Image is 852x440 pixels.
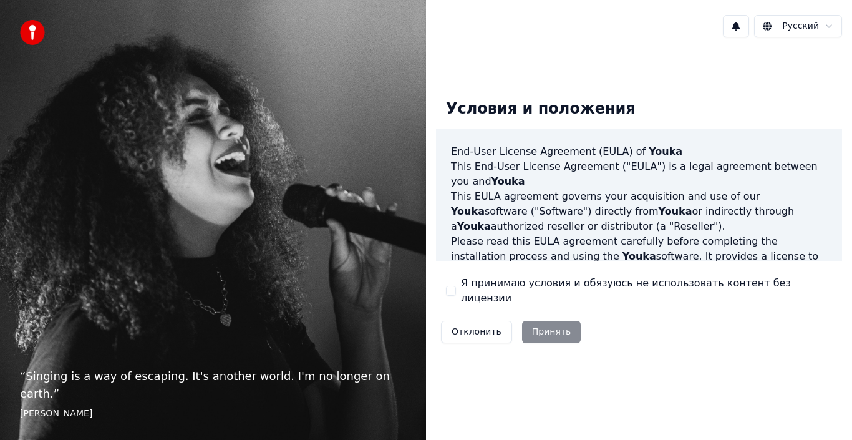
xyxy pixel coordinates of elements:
[20,20,45,45] img: youka
[20,408,406,420] footer: [PERSON_NAME]
[441,321,512,343] button: Отклонить
[457,220,491,232] span: Youka
[451,205,485,217] span: Youka
[649,145,682,157] span: Youka
[491,175,525,187] span: Youka
[451,159,827,189] p: This End-User License Agreement ("EULA") is a legal agreement between you and
[659,205,692,217] span: Youka
[436,89,646,129] div: Условия и положения
[20,368,406,403] p: “ Singing is a way of escaping. It's another world. I'm no longer on earth. ”
[451,234,827,294] p: Please read this EULA agreement carefully before completing the installation process and using th...
[451,189,827,234] p: This EULA agreement governs your acquisition and use of our software ("Software") directly from o...
[461,276,832,306] label: Я принимаю условия и обязуюсь не использовать контент без лицензии
[451,144,827,159] h3: End-User License Agreement (EULA) of
[622,250,656,262] span: Youka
